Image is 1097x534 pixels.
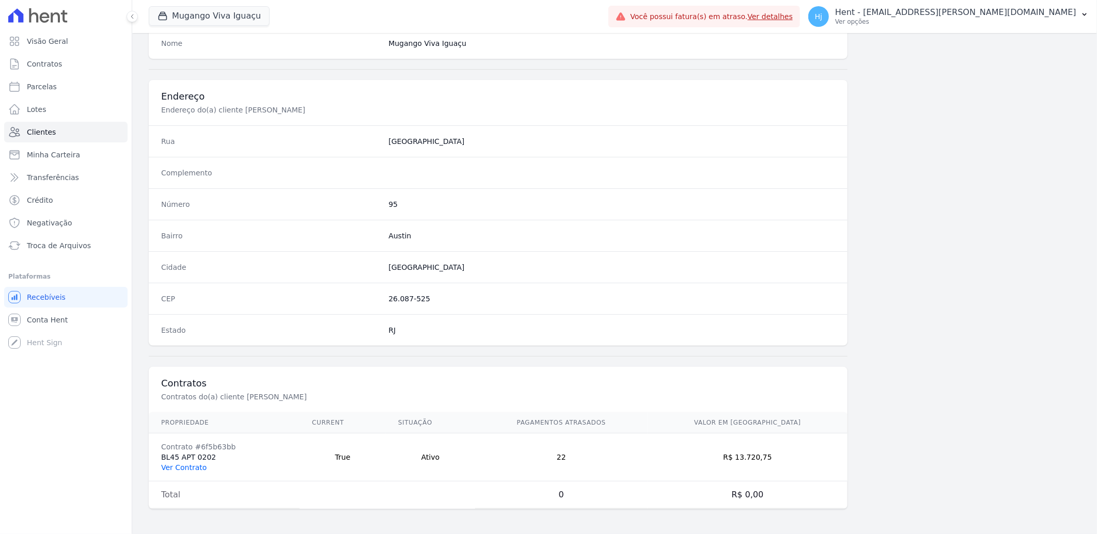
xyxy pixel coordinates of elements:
[300,412,386,433] th: Current
[27,240,91,251] span: Troca de Arquivos
[388,325,835,335] dd: RJ
[815,13,822,20] span: Hj
[161,90,835,103] h3: Endereço
[386,433,475,481] td: Ativo
[27,82,57,92] span: Parcelas
[149,6,270,26] button: Mugango Viva Iguaçu
[149,433,300,481] td: BL45 APT 0202
[161,105,508,115] p: Endereço do(a) cliente [PERSON_NAME]
[27,172,79,183] span: Transferências
[388,199,835,209] dd: 95
[386,412,475,433] th: Situação
[161,294,380,304] dt: CEP
[161,136,380,147] dt: Rua
[27,292,66,302] span: Recebíveis
[388,38,835,48] dd: Mugango Viva Iguaçu
[27,127,56,137] span: Clientes
[4,310,128,330] a: Conta Hent
[835,7,1076,18] p: Hent - [EMAIL_ADDRESS][PERSON_NAME][DOMAIN_NAME]
[388,136,835,147] dd: [GEOGRAPHIC_DATA]
[4,122,128,142] a: Clientes
[27,36,68,46] span: Visão Geral
[4,167,128,188] a: Transferências
[149,481,300,509] td: Total
[648,433,848,481] td: R$ 13.720,75
[161,377,835,390] h3: Contratos
[27,195,53,205] span: Crédito
[161,231,380,241] dt: Bairro
[4,287,128,308] a: Recebíveis
[748,12,793,21] a: Ver detalhes
[161,38,380,48] dt: Nome
[161,463,207,472] a: Ver Contrato
[648,412,848,433] th: Valor em [GEOGRAPHIC_DATA]
[4,31,128,52] a: Visão Geral
[161,262,380,272] dt: Cidade
[388,262,835,272] dd: [GEOGRAPHIC_DATA]
[27,150,80,160] span: Minha Carteira
[4,190,128,211] a: Crédito
[475,433,648,481] td: 22
[161,442,287,452] div: Contrato #6f5b63bb
[4,76,128,97] a: Parcelas
[8,270,123,283] div: Plataformas
[27,59,62,69] span: Contratos
[835,18,1076,26] p: Ver opções
[4,54,128,74] a: Contratos
[149,412,300,433] th: Propriedade
[800,2,1097,31] button: Hj Hent - [EMAIL_ADDRESS][PERSON_NAME][DOMAIN_NAME] Ver opções
[27,315,68,325] span: Conta Hent
[27,104,46,115] span: Lotes
[161,325,380,335] dt: Estado
[4,235,128,256] a: Troca de Arquivos
[648,481,848,509] td: R$ 0,00
[388,294,835,304] dd: 26.087-525
[475,412,648,433] th: Pagamentos Atrasados
[4,213,128,233] a: Negativação
[161,392,508,402] p: Contratos do(a) cliente [PERSON_NAME]
[4,144,128,165] a: Minha Carteira
[300,433,386,481] td: True
[630,11,793,22] span: Você possui fatura(s) em atraso.
[475,481,648,509] td: 0
[27,218,72,228] span: Negativação
[161,168,380,178] dt: Complemento
[4,99,128,120] a: Lotes
[161,199,380,209] dt: Número
[388,231,835,241] dd: Austin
